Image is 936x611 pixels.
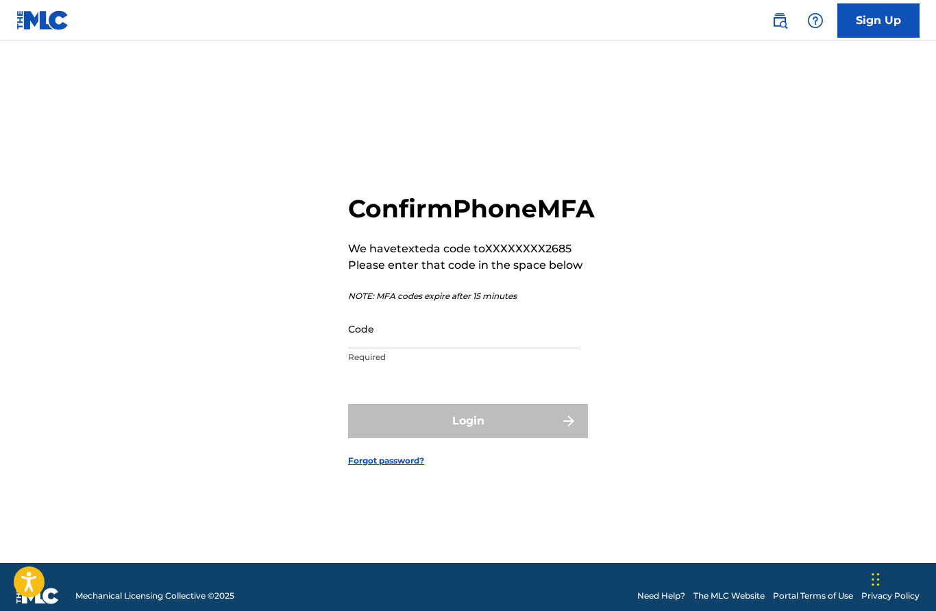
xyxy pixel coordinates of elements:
div: Help [802,7,829,34]
a: Sign Up [837,3,920,38]
a: Privacy Policy [861,590,920,602]
span: Mechanical Licensing Collective © 2025 [75,590,234,602]
img: help [807,12,824,29]
a: Need Help? [637,590,685,602]
div: Drag [872,559,880,600]
p: Please enter that code in the space below [348,257,595,274]
h2: Confirm Phone MFA [348,193,595,224]
a: Portal Terms of Use [773,590,853,602]
p: NOTE: MFA codes expire after 15 minutes [348,290,595,302]
p: We have texted a code to XXXXXXXX2685 [348,241,595,257]
img: search [772,12,788,29]
p: Required [348,351,580,363]
a: Public Search [766,7,793,34]
iframe: Chat Widget [867,545,936,611]
a: The MLC Website [693,590,765,602]
img: MLC Logo [16,10,69,30]
img: logo [16,588,59,604]
a: Forgot password? [348,455,424,467]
